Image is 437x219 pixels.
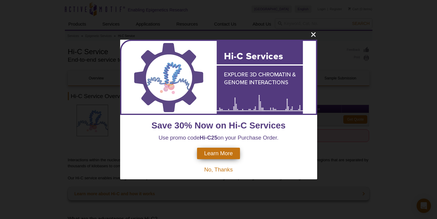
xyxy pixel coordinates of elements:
span: Learn More [204,150,233,157]
button: close [310,31,317,38]
span: No, Thanks [204,166,233,173]
strong: Hi-C25 [200,134,217,141]
span: Use promo code on your Purchase Order. [159,134,278,141]
span: Save 30% Now on Hi-C Services [151,120,286,130]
